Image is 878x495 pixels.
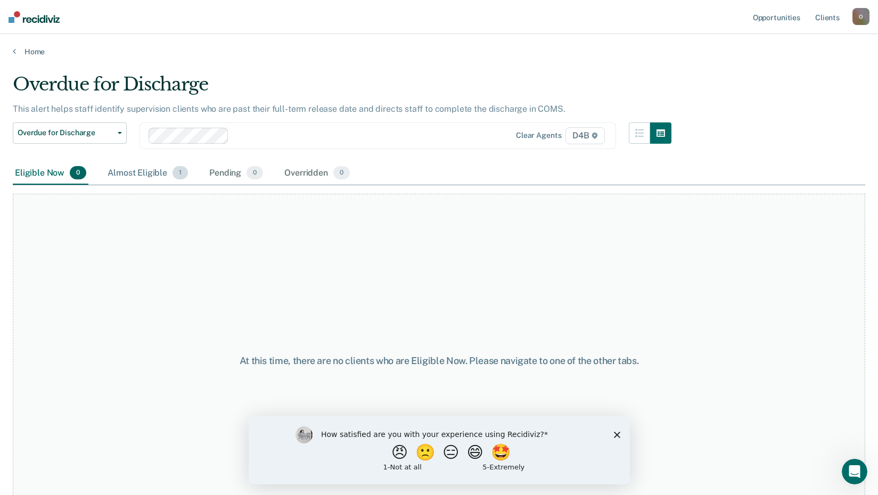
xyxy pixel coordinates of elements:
div: At this time, there are no clients who are Eligible Now. Please navigate to one of the other tabs. [226,355,652,367]
span: 0 [70,166,86,180]
div: Pending0 [207,162,265,185]
div: Almost Eligible1 [105,162,190,185]
span: 1 [173,166,188,180]
p: This alert helps staff identify supervision clients who are past their full-term release date and... [13,104,565,114]
span: 0 [333,166,350,180]
a: Home [13,47,865,56]
iframe: Survey by Kim from Recidiviz [249,416,630,484]
button: O [852,8,869,25]
button: Overdue for Discharge [13,122,127,144]
span: 0 [247,166,263,180]
span: Overdue for Discharge [18,128,113,137]
div: Clear agents [516,131,561,140]
img: Recidiviz [9,11,60,23]
div: Overridden0 [282,162,352,185]
div: Overdue for Discharge [13,73,671,104]
iframe: Intercom live chat [842,459,867,484]
span: D4B [565,127,604,144]
div: Eligible Now0 [13,162,88,185]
